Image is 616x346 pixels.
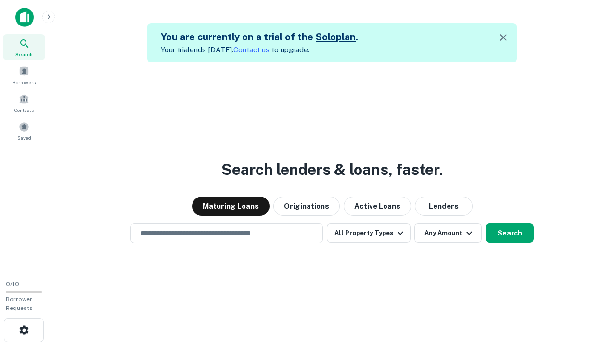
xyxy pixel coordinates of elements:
[15,8,34,27] img: capitalize-icon.png
[273,197,340,216] button: Originations
[192,197,269,216] button: Maturing Loans
[17,134,31,142] span: Saved
[3,118,45,144] a: Saved
[15,50,33,58] span: Search
[6,296,33,311] span: Borrower Requests
[161,44,358,56] p: Your trial ends [DATE]. to upgrade.
[3,62,45,88] a: Borrowers
[414,223,482,243] button: Any Amount
[3,34,45,60] a: Search
[233,46,269,54] a: Contact us
[221,158,443,181] h3: Search lenders & loans, faster.
[6,281,19,288] span: 0 / 10
[486,223,534,243] button: Search
[161,30,358,44] h5: You are currently on a trial of the .
[415,197,473,216] button: Lenders
[344,197,411,216] button: Active Loans
[14,106,34,114] span: Contacts
[13,78,36,86] span: Borrowers
[568,269,616,315] iframe: Chat Widget
[316,31,356,43] a: Soloplan
[327,223,411,243] button: All Property Types
[3,90,45,116] a: Contacts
